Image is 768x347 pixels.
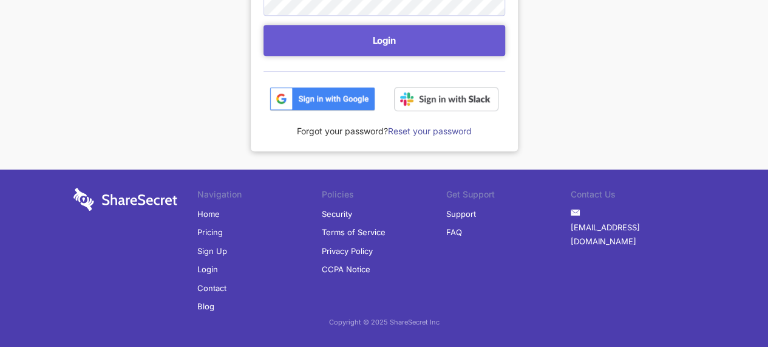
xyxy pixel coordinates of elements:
a: Reset your password [388,126,472,136]
a: Login [197,260,218,278]
a: Security [322,205,352,223]
img: btn_google_signin_dark_normal_web@2x-02e5a4921c5dab0481f19210d7229f84a41d9f18e5bdafae021273015eeb... [270,87,375,111]
a: FAQ [446,223,462,241]
a: Terms of Service [322,223,386,241]
div: Forgot your password? [263,111,505,139]
a: Contact [197,279,226,297]
button: Login [263,25,505,56]
li: Get Support [446,188,571,205]
li: Navigation [197,188,322,205]
a: Sign Up [197,242,227,260]
a: Privacy Policy [322,242,373,260]
img: Sign in with Slack [394,87,498,111]
a: Support [446,205,476,223]
a: CCPA Notice [322,260,370,278]
a: Home [197,205,220,223]
li: Policies [322,188,446,205]
a: Pricing [197,223,223,241]
a: [EMAIL_ADDRESS][DOMAIN_NAME] [571,218,695,250]
img: logo-wordmark-white-trans-d4663122ce5f474addd5e946df7df03e33cb6a1c49d2221995e7729f52c070b2.svg [73,188,177,211]
a: Blog [197,297,214,315]
li: Contact Us [571,188,695,205]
